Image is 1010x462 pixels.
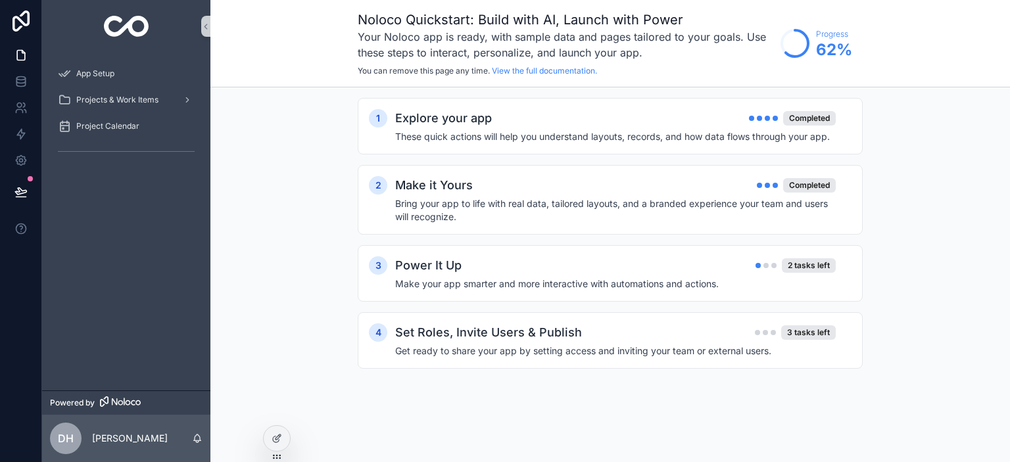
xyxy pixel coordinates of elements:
[781,325,836,340] div: 3 tasks left
[76,68,114,79] span: App Setup
[395,109,492,127] h2: Explore your app
[369,323,387,342] div: 4
[395,256,462,275] h2: Power It Up
[50,62,203,85] a: App Setup
[395,344,836,358] h4: Get ready to share your app by setting access and inviting your team or external users.
[492,66,597,76] a: View the full documentation.
[358,29,774,60] h3: Your Noloco app is ready, with sample data and pages tailored to your goals. Use these steps to i...
[783,178,836,193] div: Completed
[358,66,490,76] span: You can remove this page any time.
[369,109,387,127] div: 1
[816,29,852,39] span: Progress
[395,130,836,143] h4: These quick actions will help you understand layouts, records, and how data flows through your app.
[92,432,168,445] p: [PERSON_NAME]
[50,114,203,138] a: Project Calendar
[42,53,210,179] div: scrollable content
[369,256,387,275] div: 3
[42,390,210,415] a: Powered by
[816,39,852,60] span: 62 %
[395,176,473,195] h2: Make it Yours
[50,88,203,112] a: Projects & Work Items
[369,176,387,195] div: 2
[395,277,836,290] h4: Make your app smarter and more interactive with automations and actions.
[50,398,95,408] span: Powered by
[58,430,74,446] span: DH
[104,16,149,37] img: App logo
[76,95,158,105] span: Projects & Work Items
[782,258,836,273] div: 2 tasks left
[358,11,774,29] h1: Noloco Quickstart: Build with AI, Launch with Power
[76,121,139,131] span: Project Calendar
[783,111,836,126] div: Completed
[395,323,582,342] h2: Set Roles, Invite Users & Publish
[210,87,1010,404] div: scrollable content
[395,197,836,223] h4: Bring your app to life with real data, tailored layouts, and a branded experience your team and u...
